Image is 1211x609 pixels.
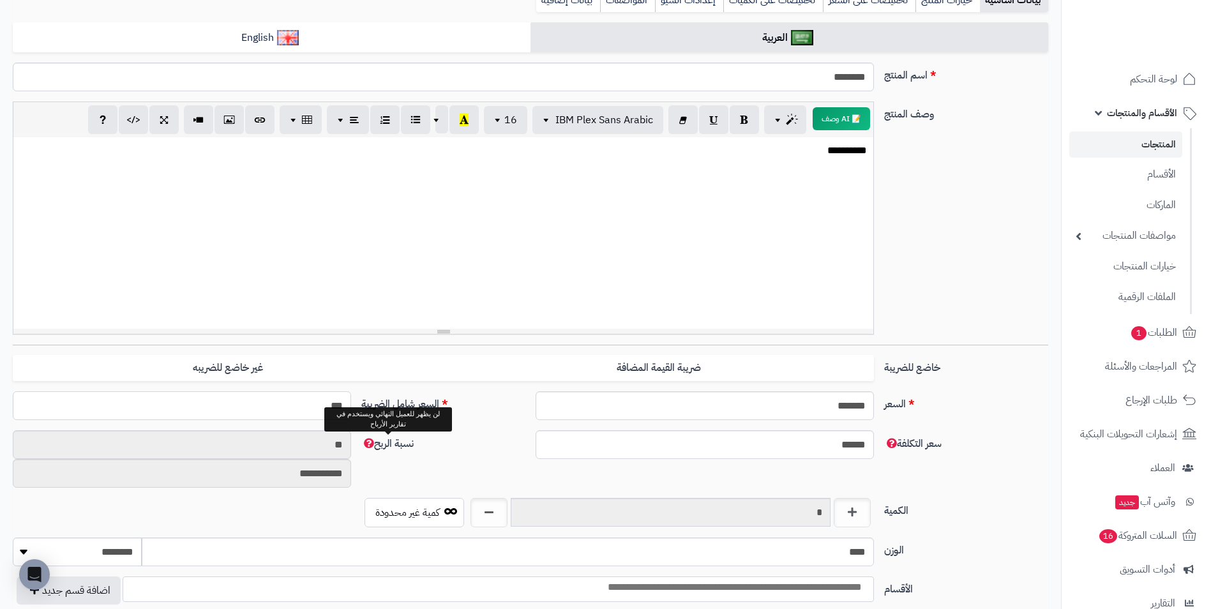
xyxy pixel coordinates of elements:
span: 1 [1131,326,1147,341]
label: اسم المنتج [879,63,1053,83]
button: اضافة قسم جديد [17,576,121,605]
label: وصف المنتج [879,101,1053,122]
a: مواصفات المنتجات [1069,222,1182,250]
a: طلبات الإرجاع [1069,385,1203,416]
a: الطلبات1 [1069,317,1203,348]
img: logo-2.png [1124,15,1199,41]
span: وآتس آب [1114,493,1175,511]
span: IBM Plex Sans Arabic [555,112,653,128]
a: أدوات التسويق [1069,554,1203,585]
label: السعر شامل الضريبة [356,391,530,412]
span: طلبات الإرجاع [1125,391,1177,409]
span: 16 [504,112,517,128]
label: الأقسام [879,576,1053,597]
label: غير خاضع للضريبه [13,355,443,381]
a: الملفات الرقمية [1069,283,1182,311]
a: وآتس آبجديد [1069,486,1203,517]
a: السلات المتروكة16 [1069,520,1203,551]
label: الكمية [879,498,1053,518]
span: العملاء [1150,459,1175,477]
span: الأقسام والمنتجات [1107,104,1177,122]
img: العربية [791,30,813,45]
span: جديد [1115,495,1139,509]
span: سعر التكلفة [884,436,942,451]
span: إشعارات التحويلات البنكية [1080,425,1177,443]
a: المراجعات والأسئلة [1069,351,1203,382]
button: 📝 AI وصف [813,107,870,130]
label: السعر [879,391,1053,412]
a: الماركات [1069,192,1182,219]
a: العربية [530,22,1048,54]
div: لن يظهر للعميل النهائي ويستخدم في تقارير الأرباح [324,407,452,431]
span: لوحة التحكم [1130,70,1177,88]
span: نسبة الربح [361,436,414,451]
span: السلات المتروكة [1098,527,1177,545]
span: المراجعات والأسئلة [1105,357,1177,375]
a: المنتجات [1069,132,1182,158]
a: خيارات المنتجات [1069,253,1182,280]
label: ضريبة القيمة المضافة [444,355,874,381]
button: IBM Plex Sans Arabic [532,106,663,134]
span: الطلبات [1130,324,1177,342]
span: أدوات التسويق [1120,560,1175,578]
span: 16 [1099,529,1118,544]
label: الوزن [879,538,1053,558]
a: إشعارات التحويلات البنكية [1069,419,1203,449]
div: Open Intercom Messenger [19,559,50,590]
label: خاضع للضريبة [879,355,1053,375]
a: لوحة التحكم [1069,64,1203,94]
img: English [277,30,299,45]
a: الأقسام [1069,161,1182,188]
a: العملاء [1069,453,1203,483]
button: 16 [484,106,527,134]
a: English [13,22,530,54]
